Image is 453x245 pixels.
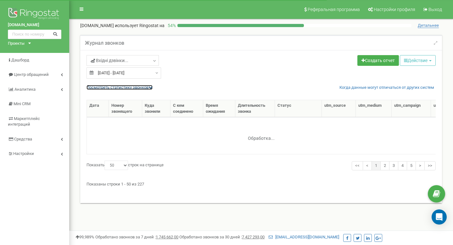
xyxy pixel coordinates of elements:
th: Статус [275,100,322,117]
th: Куда звонили [142,100,171,117]
a: 5 [407,161,416,170]
a: >> [424,161,436,170]
a: 4 [398,161,407,170]
th: С кем соединено [171,100,204,117]
p: [DOMAIN_NAME] [80,22,165,29]
a: Когда данные могут отличаться от других систем [339,85,434,91]
a: Посмотреть cтатистику звонков [87,85,153,90]
span: Настройки [13,151,34,156]
span: Вхідні дзвінки... [91,57,128,64]
span: Средства [14,137,32,141]
u: 1 745 662,00 [156,235,178,239]
span: Реферальная программа [308,7,360,12]
span: 99,989% [75,235,94,239]
a: [EMAIL_ADDRESS][DOMAIN_NAME] [269,235,339,239]
a: Создать отчет [357,55,399,66]
a: < [363,161,372,170]
div: Open Intercom Messenger [432,209,447,225]
button: Действие [400,55,436,66]
p: 54 % [165,22,177,29]
th: Дата [87,100,109,117]
a: 1 [372,161,381,170]
span: Mini CRM [14,101,31,106]
img: Ringostat logo [8,6,61,22]
span: Центр обращений [14,72,49,77]
div: Обработка... [222,131,300,140]
span: Обработано звонков за 7 дней : [95,235,178,239]
h5: Журнал звонков [85,40,124,46]
div: Показаны строки 1 - 50 из 227 [87,179,436,187]
a: > [416,161,425,170]
span: Аналитика [14,87,36,92]
th: utm_source [322,100,355,117]
a: << [352,161,363,170]
a: 3 [389,161,398,170]
div: Проекты [8,41,25,47]
span: Дашборд [11,58,29,62]
select: Показатьстрок на странице [104,161,128,170]
a: [DOMAIN_NAME] [8,22,61,28]
span: Настройки профиля [374,7,415,12]
span: Детальнее [418,23,439,28]
span: Обработано звонков за 30 дней : [179,235,265,239]
th: Номер звонящего [109,100,142,117]
label: Показать строк на странице [87,161,164,170]
input: Поиск по номеру [8,30,61,39]
a: 2 [380,161,389,170]
th: Время ожидания [203,100,235,117]
span: Выход [428,7,442,12]
u: 7 427 293,00 [242,235,265,239]
span: использует Ringostat на [115,23,165,28]
th: utm_campaign [392,100,431,117]
span: Маркетплейс интеграций [8,116,40,127]
th: Длительность звонка [235,100,275,117]
a: Вхідні дзвінки... [87,55,159,66]
th: utm_medium [356,100,392,117]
